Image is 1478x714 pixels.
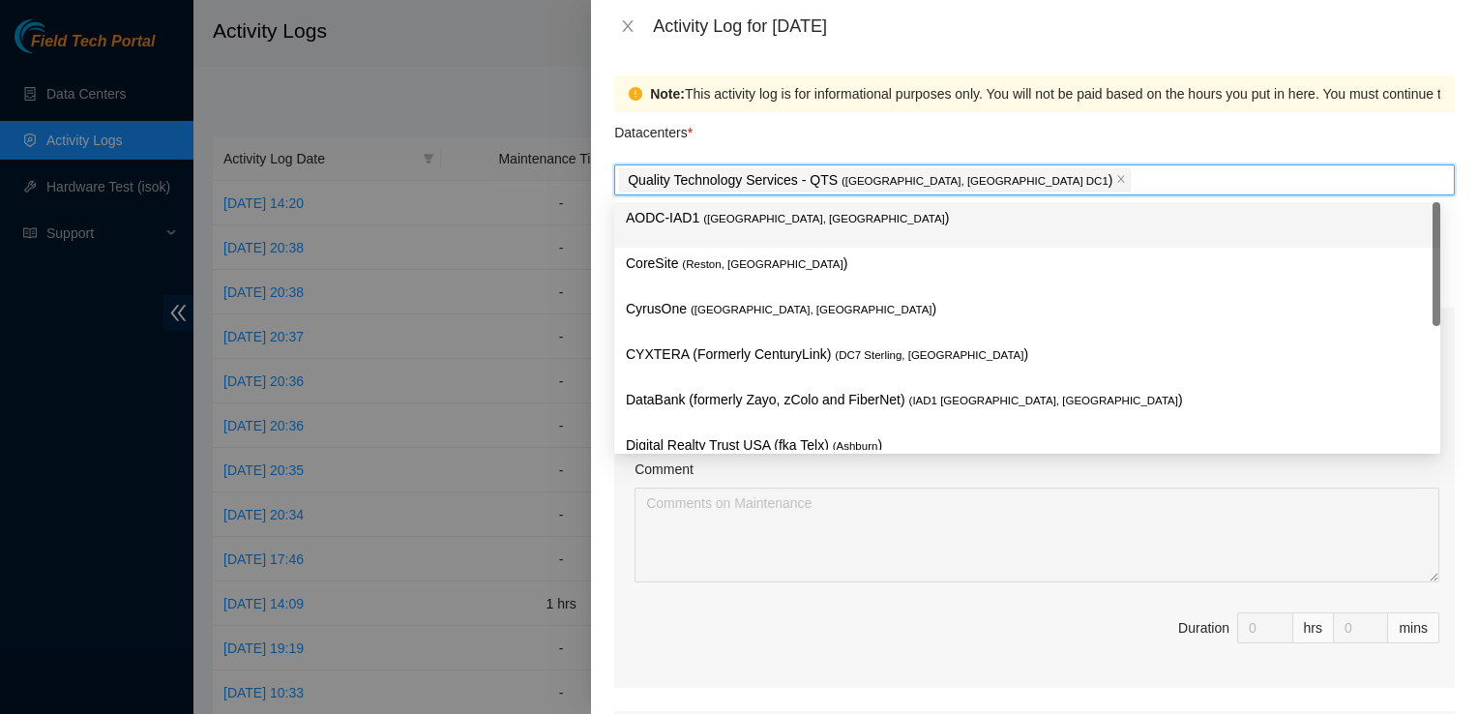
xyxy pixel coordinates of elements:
[833,440,878,452] span: ( Ashburn
[628,169,1112,192] p: Quality Technology Services - QTS )
[1388,612,1439,643] div: mins
[626,298,1429,320] p: CyrusOne )
[909,395,1178,406] span: ( IAD1 [GEOGRAPHIC_DATA], [GEOGRAPHIC_DATA]
[626,253,1429,275] p: CoreSite )
[842,175,1108,187] span: ( [GEOGRAPHIC_DATA], [GEOGRAPHIC_DATA] DC1
[691,304,932,315] span: ( [GEOGRAPHIC_DATA], [GEOGRAPHIC_DATA]
[703,213,945,224] span: ( [GEOGRAPHIC_DATA], [GEOGRAPHIC_DATA]
[626,389,1429,411] p: DataBank (formerly Zayo, zColo and FiberNet) )
[626,434,1429,457] p: Digital Realty Trust USA (fka Telx) )
[653,15,1455,37] div: Activity Log for [DATE]
[629,87,642,101] span: exclamation-circle
[626,207,1429,229] p: AODC-IAD1 )
[635,488,1439,582] textarea: Comment
[1178,617,1229,639] div: Duration
[626,343,1429,366] p: CYXTERA (Formerly CenturyLink) )
[835,349,1023,361] span: ( DC7 Sterling, [GEOGRAPHIC_DATA]
[682,258,842,270] span: ( Reston, [GEOGRAPHIC_DATA]
[1116,174,1126,186] span: close
[650,83,685,104] strong: Note:
[1293,612,1334,643] div: hrs
[614,17,641,36] button: Close
[620,18,636,34] span: close
[635,459,694,480] label: Comment
[614,112,693,143] p: Datacenters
